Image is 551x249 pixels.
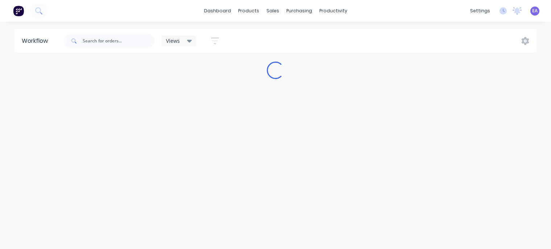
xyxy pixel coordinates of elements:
[22,37,51,45] div: Workflow
[283,5,316,16] div: purchasing
[13,5,24,16] img: Factory
[263,5,283,16] div: sales
[316,5,351,16] div: productivity
[532,8,538,14] span: EA
[467,5,494,16] div: settings
[166,37,180,45] span: Views
[235,5,263,16] div: products
[83,34,154,48] input: Search for orders...
[200,5,235,16] a: dashboard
